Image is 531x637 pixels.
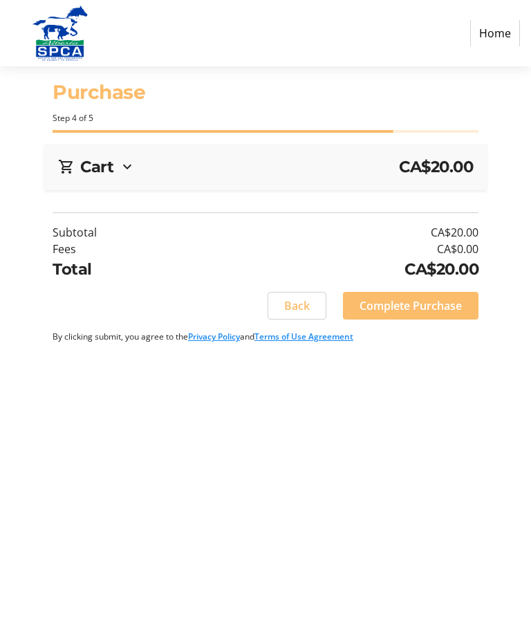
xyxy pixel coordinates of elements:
h2: Cart [80,155,113,178]
img: Alberta SPCA's Logo [11,6,109,61]
td: CA$0.00 [212,241,478,257]
td: CA$20.00 [212,257,478,281]
td: Total [53,257,212,281]
button: Back [268,292,326,320]
span: CA$20.00 [399,155,473,178]
td: Subtotal [53,224,212,241]
p: By clicking submit, you agree to the and [53,331,478,343]
a: Privacy Policy [188,331,240,342]
a: Home [470,20,520,46]
span: Back [284,297,310,314]
div: CartCA$20.00 [58,155,473,178]
td: CA$20.00 [212,224,478,241]
a: Terms of Use Agreement [254,331,353,342]
button: Complete Purchase [343,292,478,320]
h1: Purchase [53,77,478,107]
td: Fees [53,241,212,257]
span: Complete Purchase [360,297,462,314]
div: Step 4 of 5 [53,112,478,124]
